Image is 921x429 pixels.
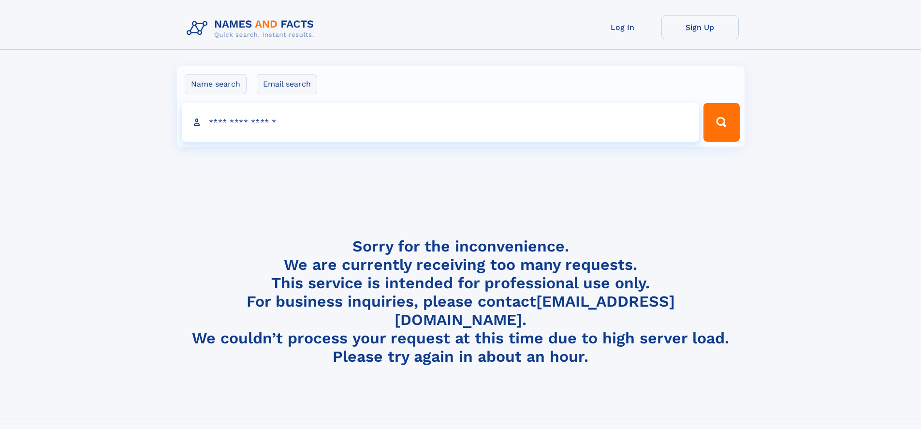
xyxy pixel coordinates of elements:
[257,74,317,94] label: Email search
[185,74,247,94] label: Name search
[183,237,739,366] h4: Sorry for the inconvenience. We are currently receiving too many requests. This service is intend...
[182,103,700,142] input: search input
[183,15,322,42] img: Logo Names and Facts
[661,15,739,39] a: Sign Up
[703,103,739,142] button: Search Button
[584,15,661,39] a: Log In
[395,292,675,329] a: [EMAIL_ADDRESS][DOMAIN_NAME]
